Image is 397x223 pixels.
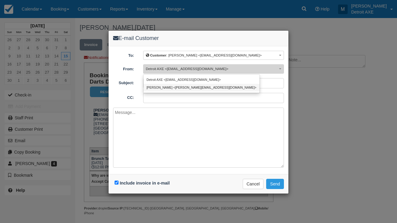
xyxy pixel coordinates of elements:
button: Send [266,179,284,189]
b: Customer [150,53,166,57]
button: Customer: [PERSON_NAME] <[EMAIL_ADDRESS][DOMAIN_NAME]> [143,51,284,60]
button: Cancel [243,179,264,189]
label: To: [109,51,139,59]
label: CC: [109,93,139,101]
a: [PERSON_NAME] <[PERSON_NAME][EMAIL_ADDRESS][DOMAIN_NAME]> [143,84,260,91]
span: Detroit AXE <[EMAIL_ADDRESS][DOMAIN_NAME]> [146,67,229,71]
span: : [PERSON_NAME] <[EMAIL_ADDRESS][DOMAIN_NAME]> [146,53,262,57]
a: Detroit AXE <[EMAIL_ADDRESS][DOMAIN_NAME]> [143,76,260,84]
button: Detroit AXE <[EMAIL_ADDRESS][DOMAIN_NAME]> [143,64,284,74]
label: From: [109,64,139,72]
label: Include invoice in e-mail [120,181,170,185]
label: Subject: [109,78,139,86]
h4: E-mail Customer [113,35,284,41]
